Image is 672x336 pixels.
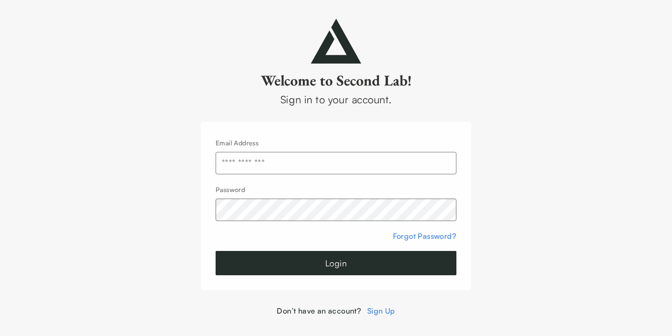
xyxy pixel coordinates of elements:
[201,71,471,90] h2: Welcome to Second Lab!
[216,139,259,147] label: Email Address
[201,305,471,316] div: Don’t have an account?
[201,92,471,107] div: Sign in to your account.
[311,19,361,64] img: secondlab-logo
[216,251,456,275] button: Login
[216,186,245,193] label: Password
[393,231,456,241] a: Forgot Password?
[367,306,395,315] a: Sign Up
